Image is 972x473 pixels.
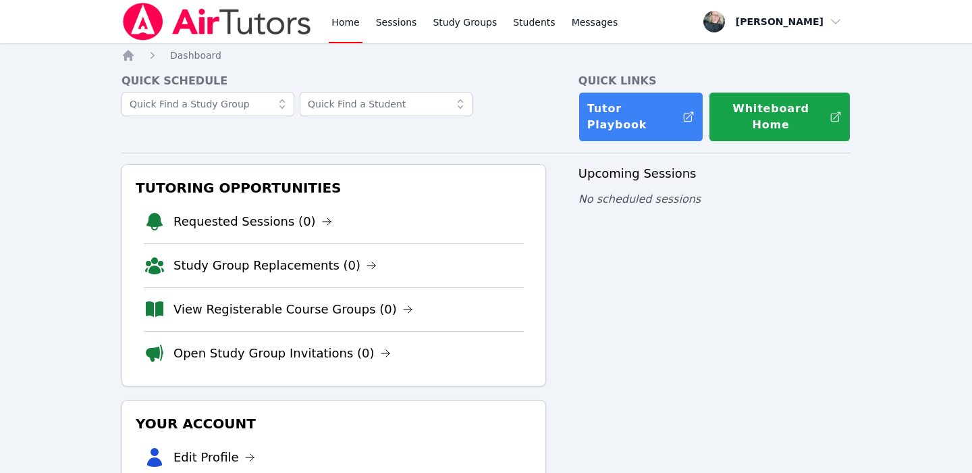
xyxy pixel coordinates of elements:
input: Quick Find a Student [300,92,473,116]
h3: Your Account [133,412,535,436]
a: View Registerable Course Groups (0) [173,300,413,319]
img: Air Tutors [122,3,313,41]
a: Tutor Playbook [578,92,703,142]
span: Dashboard [170,50,221,61]
a: Open Study Group Invitations (0) [173,344,391,363]
span: Messages [572,16,618,29]
a: Edit Profile [173,448,255,467]
h4: Quick Links [578,73,850,89]
nav: Breadcrumb [122,49,850,62]
a: Requested Sessions (0) [173,212,332,231]
span: No scheduled sessions [578,193,701,205]
a: Dashboard [170,49,221,62]
h3: Tutoring Opportunities [133,176,535,200]
h3: Upcoming Sessions [578,164,850,183]
button: Whiteboard Home [709,92,850,142]
input: Quick Find a Study Group [122,92,294,116]
h4: Quick Schedule [122,73,546,89]
a: Study Group Replacements (0) [173,256,377,275]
